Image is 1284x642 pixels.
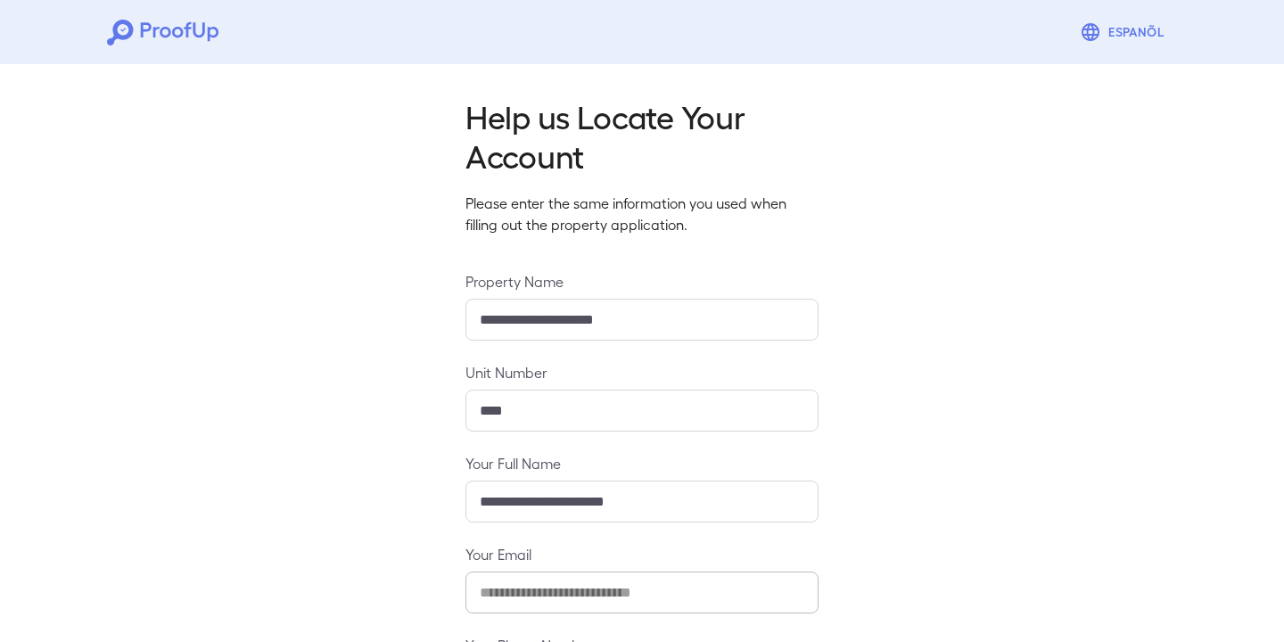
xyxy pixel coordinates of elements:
label: Property Name [465,271,819,292]
label: Your Email [465,544,819,564]
h2: Help us Locate Your Account [465,96,819,175]
p: Please enter the same information you used when filling out the property application. [465,193,819,235]
label: Your Full Name [465,453,819,473]
button: Espanõl [1073,14,1177,50]
label: Unit Number [465,362,819,383]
